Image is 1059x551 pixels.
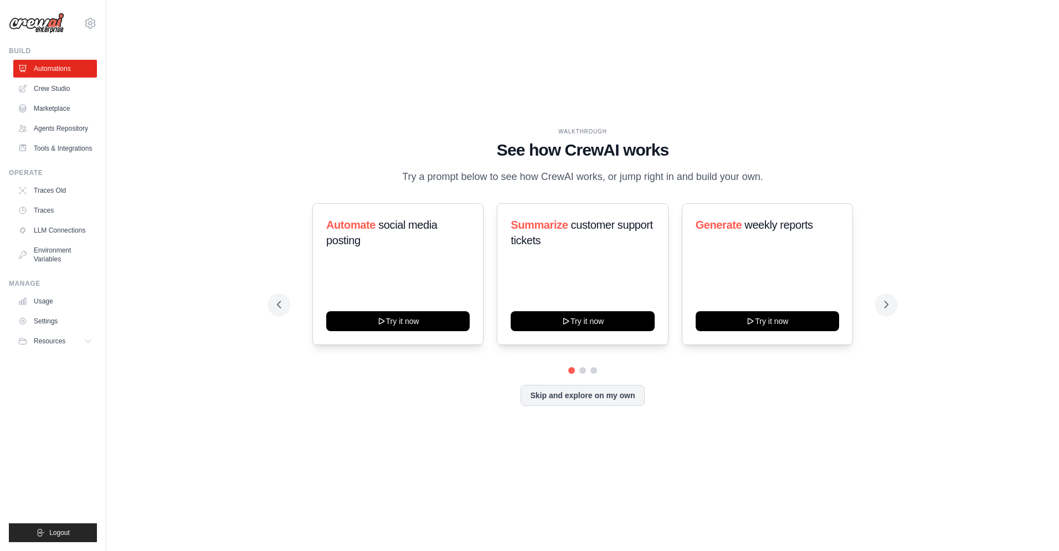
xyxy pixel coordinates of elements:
[277,140,888,160] h1: See how CrewAI works
[13,182,97,199] a: Traces Old
[9,279,97,288] div: Manage
[397,169,769,185] p: Try a prompt below to see how CrewAI works, or jump right in and build your own.
[13,80,97,97] a: Crew Studio
[49,528,70,537] span: Logout
[13,332,97,350] button: Resources
[9,523,97,542] button: Logout
[511,311,654,331] button: Try it now
[511,219,652,246] span: customer support tickets
[511,219,568,231] span: Summarize
[13,100,97,117] a: Marketplace
[326,311,470,331] button: Try it now
[9,47,97,55] div: Build
[13,60,97,78] a: Automations
[9,13,64,34] img: Logo
[13,292,97,310] a: Usage
[326,219,438,246] span: social media posting
[696,311,839,331] button: Try it now
[34,337,65,346] span: Resources
[277,127,888,136] div: WALKTHROUGH
[13,241,97,268] a: Environment Variables
[744,219,813,231] span: weekly reports
[9,168,97,177] div: Operate
[13,312,97,330] a: Settings
[13,202,97,219] a: Traces
[521,385,644,406] button: Skip and explore on my own
[696,219,742,231] span: Generate
[13,222,97,239] a: LLM Connections
[326,219,376,231] span: Automate
[13,140,97,157] a: Tools & Integrations
[13,120,97,137] a: Agents Repository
